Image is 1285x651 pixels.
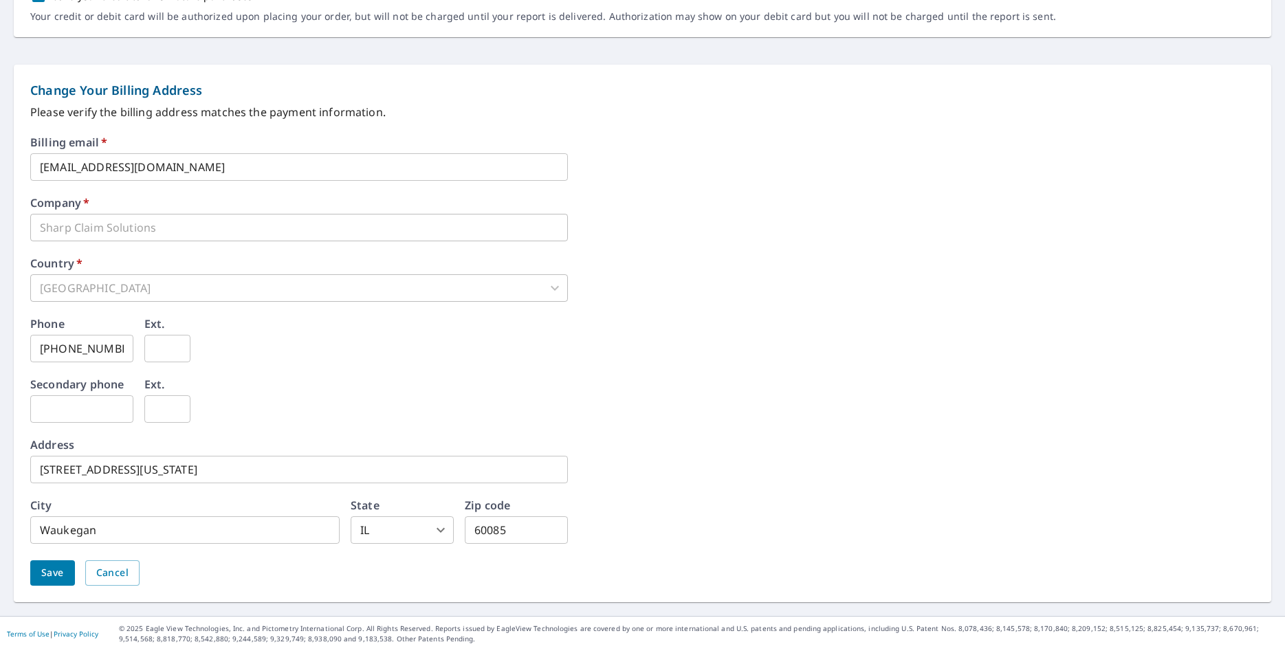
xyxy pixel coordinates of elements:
label: Ext. [144,379,165,390]
p: Please verify the billing address matches the payment information. [30,104,1255,120]
div: IL [351,516,454,544]
a: Terms of Use [7,629,50,639]
label: City [30,500,52,511]
p: Your credit or debit card will be authorized upon placing your order, but will not be charged unt... [30,10,1056,23]
span: Cancel [96,564,129,582]
span: Save [41,564,64,582]
label: Zip code [465,500,510,511]
p: © 2025 Eagle View Technologies, Inc. and Pictometry International Corp. All Rights Reserved. Repo... [119,624,1278,644]
p: | [7,630,98,638]
label: Phone [30,318,65,329]
button: Cancel [85,560,140,586]
label: Billing email [30,137,107,148]
label: State [351,500,380,511]
a: Privacy Policy [54,629,98,639]
label: Ext. [144,318,165,329]
label: Company [30,197,89,208]
label: Secondary phone [30,379,124,390]
label: Country [30,258,83,269]
label: Address [30,439,74,450]
button: Save [30,560,75,586]
p: Change Your Billing Address [30,81,1255,100]
div: [GEOGRAPHIC_DATA] [30,274,568,302]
